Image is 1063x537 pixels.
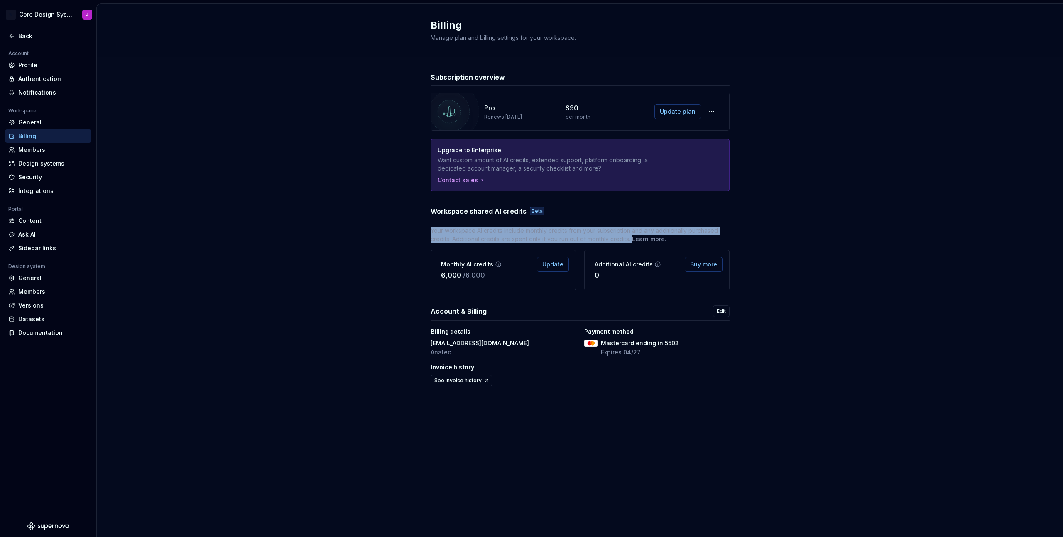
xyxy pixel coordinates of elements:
[5,106,40,116] div: Workspace
[18,32,88,40] div: Back
[5,242,91,255] a: Sidebar links
[5,59,91,72] a: Profile
[5,312,91,326] a: Datasets
[431,375,492,386] a: See invoice history
[18,244,88,252] div: Sidebar links
[434,377,482,384] span: See invoice history
[717,308,726,315] span: Edit
[690,260,717,268] span: Buy more
[438,176,485,184] a: Contact sales
[18,217,88,225] div: Content
[566,103,578,113] p: $90
[5,116,91,129] a: General
[484,103,495,113] p: Pro
[18,173,88,181] div: Security
[601,339,679,347] p: Mastercard ending in 5503
[86,11,88,18] div: J
[19,10,72,19] div: Core Design System
[713,305,730,317] a: Edit
[6,10,16,20] div: W
[5,171,91,184] a: Security
[5,29,91,43] a: Back
[18,61,88,69] div: Profile
[18,88,88,97] div: Notifications
[5,285,91,298] a: Members
[18,118,88,127] div: General
[601,348,679,356] p: Expires 04/27
[18,274,88,282] div: General
[18,329,88,337] div: Documentation
[18,75,88,83] div: Authentication
[5,86,91,99] a: Notifications
[18,315,88,323] div: Datasets
[5,184,91,198] a: Integrations
[431,72,505,82] h3: Subscription overview
[431,348,529,356] p: Anatec
[595,260,653,268] p: Additional AI credits
[18,187,88,195] div: Integrations
[431,19,720,32] h2: Billing
[5,271,91,285] a: General
[431,327,470,336] p: Billing details
[542,260,563,268] span: Update
[566,114,590,120] p: per month
[438,146,664,154] p: Upgrade to Enterprise
[5,49,32,59] div: Account
[27,522,69,530] svg: Supernova Logo
[5,228,91,241] a: Ask AI
[431,363,474,371] p: Invoice history
[537,257,569,272] button: Update
[18,132,88,140] div: Billing
[5,129,91,143] a: Billing
[438,156,664,173] p: Want custom amount of AI credits, extended support, platform onboarding, a dedicated account mana...
[431,227,730,243] span: Your workspace AI credits include monthly credits from your subscription and any additionally pur...
[584,327,634,336] p: Payment method
[632,235,665,243] a: Learn more
[5,204,26,214] div: Portal
[5,72,91,85] a: Authentication
[18,230,88,239] div: Ask AI
[484,114,522,120] p: Renews [DATE]
[2,5,95,24] button: WCore Design SystemJ
[595,270,599,280] p: 0
[441,270,461,280] p: 6,000
[660,107,696,116] span: Update plan
[5,261,49,271] div: Design system
[431,306,487,316] h3: Account & Billing
[5,299,91,312] a: Versions
[5,157,91,170] a: Design systems
[18,146,88,154] div: Members
[18,288,88,296] div: Members
[5,143,91,156] a: Members
[654,104,701,119] button: Update plan
[463,270,485,280] p: / 6,000
[18,159,88,168] div: Design systems
[5,326,91,339] a: Documentation
[685,257,723,272] button: Buy more
[18,301,88,310] div: Versions
[431,339,529,347] p: [EMAIL_ADDRESS][DOMAIN_NAME]
[5,214,91,227] a: Content
[431,34,576,41] span: Manage plan and billing settings for your workspace.
[441,260,493,268] p: Monthly AI credits
[431,206,527,216] h3: Workspace shared AI credits
[530,207,544,215] div: Beta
